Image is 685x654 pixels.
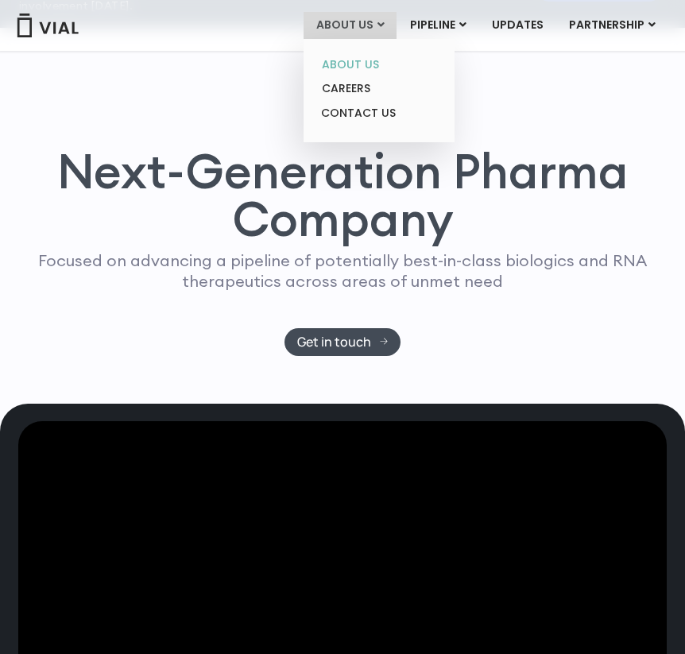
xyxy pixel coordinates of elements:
[304,12,397,39] a: ABOUT USMenu Toggle
[32,147,653,242] h1: Next-Generation Pharma Company
[479,12,555,39] a: UPDATES
[397,12,478,39] a: PIPELINEMenu Toggle
[309,76,448,101] a: CAREERS
[556,12,668,39] a: PARTNERSHIPMenu Toggle
[32,250,653,292] p: Focused on advancing a pipeline of potentially best-in-class biologics and RNA therapeutics acros...
[309,101,448,126] a: CONTACT US
[297,336,371,348] span: Get in touch
[309,52,448,77] a: ABOUT US
[284,328,401,356] a: Get in touch
[16,14,79,37] img: Vial Logo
